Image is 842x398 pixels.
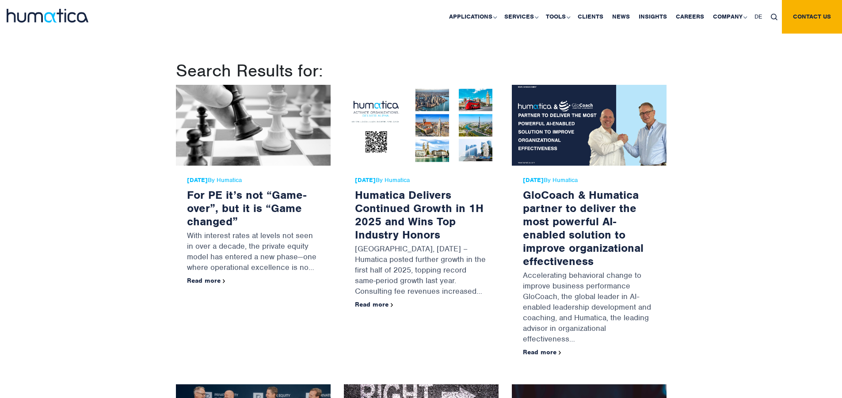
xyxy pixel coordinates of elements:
[523,176,544,184] strong: [DATE]
[176,85,331,166] img: For PE it’s not “Game-over”, but it is “Game changed”
[523,177,655,184] span: By Humatica
[187,177,320,184] span: By Humatica
[355,176,376,184] strong: [DATE]
[176,60,667,81] h1: Search Results for:
[223,279,225,283] img: arrowicon
[187,228,320,277] p: With interest rates at levels not seen in over a decade, the private equity model has entered a n...
[523,348,561,356] a: Read more
[523,188,644,268] a: GloCoach & Humatica partner to deliver the most powerful AI-enabled solution to improve organizat...
[187,176,208,184] strong: [DATE]
[355,300,393,308] a: Read more
[7,9,88,23] img: logo
[754,13,762,20] span: DE
[559,351,561,355] img: arrowicon
[355,241,488,301] p: [GEOGRAPHIC_DATA], [DATE] – Humatica posted further growth in the first half of 2025, topping rec...
[771,14,777,20] img: search_icon
[523,268,655,349] p: Accelerating behavioral change to improve business performance GloCoach, the global leader in AI-...
[187,277,225,284] a: Read more
[187,188,306,228] a: For PE it’s not “Game-over”, but it is “Game changed”
[355,188,484,242] a: Humatica Delivers Continued Growth in 1H 2025 and Wins Top Industry Honors
[355,177,488,184] span: By Humatica
[512,85,667,166] img: GloCoach & Humatica partner to deliver the most powerful AI-enabled solution to improve organizat...
[391,303,393,307] img: arrowicon
[344,85,499,166] img: Humatica Delivers Continued Growth in 1H 2025 and Wins Top Industry Honors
